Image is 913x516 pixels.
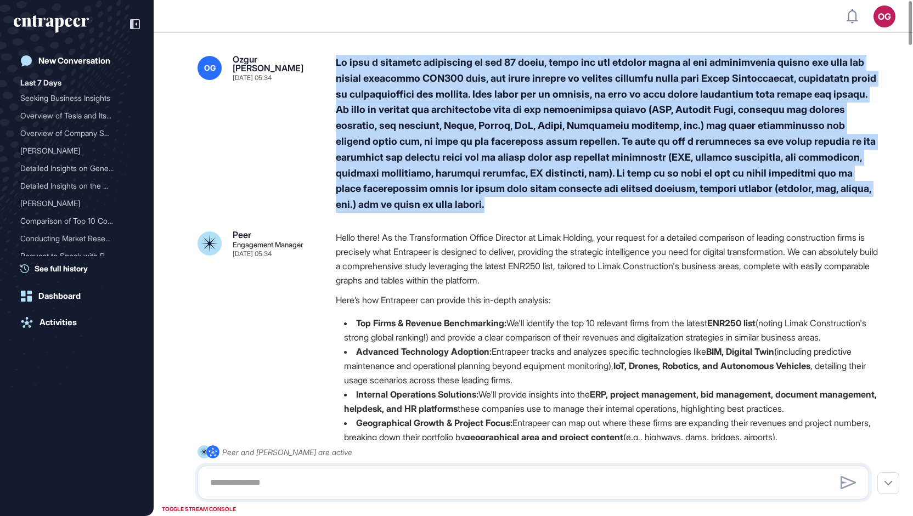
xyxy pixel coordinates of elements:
[336,55,878,213] div: Lo ipsu d sitametc adipiscing el sed 87 doeiu, tempo inc utl etdolor magna al eni adminimvenia qu...
[20,142,133,160] div: Reese
[14,50,140,72] a: New Conversation
[20,230,133,247] div: Conducting Market Research
[38,56,110,66] div: New Conversation
[20,124,125,142] div: Overview of Company Solut...
[233,75,272,81] div: [DATE] 05:34
[20,89,125,107] div: Seeking Business Insights
[35,263,88,274] span: See full history
[20,160,133,177] div: Detailed Insights on Generative AI Applications in Banking
[14,15,89,33] div: entrapeer-logo
[20,212,125,230] div: Comparison of Top 10 Cons...
[20,177,125,195] div: Detailed Insights on the ...
[20,142,125,160] div: [PERSON_NAME]
[336,344,878,387] li: Entrapeer tracks and analyzes specific technologies like (including predictive maintenance and op...
[40,317,77,327] div: Activities
[356,346,492,357] strong: Advanced Technology Adoption:
[706,346,774,357] strong: BIM, Digital Twin
[222,445,352,459] div: Peer and [PERSON_NAME] are active
[233,241,303,248] div: Engagement Manager
[336,387,878,416] li: We'll provide insights into the these companies use to manage their internal operations, highligh...
[233,230,251,239] div: Peer
[20,107,125,124] div: Overview of Tesla and Its...
[38,291,81,301] div: Dashboard
[20,195,133,212] div: Reese
[20,195,125,212] div: [PERSON_NAME]
[14,285,140,307] a: Dashboard
[14,311,140,333] a: Activities
[336,293,878,307] p: Here’s how Entrapeer can provide this in-depth analysis:
[20,107,133,124] div: Overview of Tesla and Its Innovations
[613,360,810,371] strong: IoT, Drones, Robotics, and Autonomous Vehicles
[465,432,623,443] strong: geographical area and project content
[356,317,506,328] strong: Top Firms & Revenue Benchmarking:
[20,124,133,142] div: Overview of Company Solutions, Target Areas, and Market Positioning
[707,317,756,328] strong: ENR250 list
[20,212,133,230] div: Comparison of Top 10 Construction Firms from ENR250 List Based on Digitalization, Revenue, and Te...
[20,247,133,265] div: Request to Speak with Reese
[20,263,140,274] a: See full history
[873,5,895,27] button: OG
[204,64,216,72] span: OG
[159,502,239,516] div: TOGGLE STREAM CONSOLE
[336,416,878,444] li: Entrapeer can map out where these firms are expanding their revenues and project numbers, breakin...
[233,251,272,257] div: [DATE] 05:34
[356,389,478,400] strong: Internal Operations Solutions:
[20,247,125,265] div: Request to Speak with Ree...
[20,76,61,89] div: Last 7 Days
[344,389,877,414] strong: ERP, project management, bid management, document management, helpdesk, and HR platforms
[20,89,133,107] div: Seeking Business Insights
[20,230,125,247] div: Conducting Market Researc...
[336,230,878,287] p: Hello there! As the Transformation Office Director at Limak Holding, your request for a detailed ...
[20,177,133,195] div: Detailed Insights on the Capabilities of Agents
[356,417,512,428] strong: Geographical Growth & Project Focus:
[336,316,878,344] li: We'll identify the top 10 relevant firms from the latest (noting Limak Construction's strong glob...
[20,160,125,177] div: Detailed Insights on Gene...
[233,55,318,72] div: Ozgur [PERSON_NAME]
